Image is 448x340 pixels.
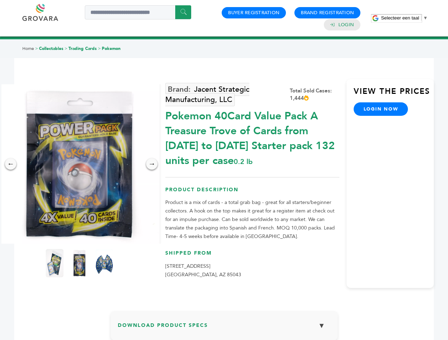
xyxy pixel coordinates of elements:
img: Pokemon 40-Card Value Pack – A Treasure Trove of Cards from 1996 to 2024 - Starter pack! 132 unit... [95,249,113,277]
img: Pokemon 40-Card Value Pack – A Treasure Trove of Cards from 1996 to 2024 - Starter pack! 132 unit... [46,249,63,277]
div: → [146,158,157,170]
a: Collectables [39,46,63,51]
p: Product is a mix of cards - a total grab bag - great for all starters/beginner collectors. A hook... [165,198,339,241]
a: Trading Cards [68,46,97,51]
span: > [65,46,67,51]
button: ▼ [313,318,331,333]
a: Selecteer een taal​ [381,15,428,21]
span: > [98,46,101,51]
a: Login [338,22,354,28]
span: > [35,46,38,51]
span: 0.2 lb [234,157,253,166]
a: Pokemon [102,46,121,51]
a: Brand Registration [301,10,354,16]
span: Selecteer een taal [381,15,419,21]
h3: Download Product Specs [118,318,331,339]
p: [STREET_ADDRESS] [GEOGRAPHIC_DATA], AZ 85043 [165,262,339,279]
input: Search a product or brand... [85,5,191,19]
div: Total Sold Cases: 1,444 [290,87,339,102]
div: Pokemon 40Card Value Pack A Treasure Trove of Cards from [DATE] to [DATE] Starter pack 132 units ... [165,105,339,168]
span: ▼ [423,15,428,21]
img: Pokemon 40-Card Value Pack – A Treasure Trove of Cards from 1996 to 2024 - Starter pack! 132 unit... [71,249,88,277]
h3: Shipped From [165,250,339,262]
h3: View the Prices [354,86,434,102]
a: Buyer Registration [228,10,280,16]
h3: Product Description [165,186,339,199]
a: login now [354,102,408,116]
a: Home [22,46,34,51]
a: Jacent Strategic Manufacturing, LLC [165,83,249,106]
div: ← [5,158,16,170]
